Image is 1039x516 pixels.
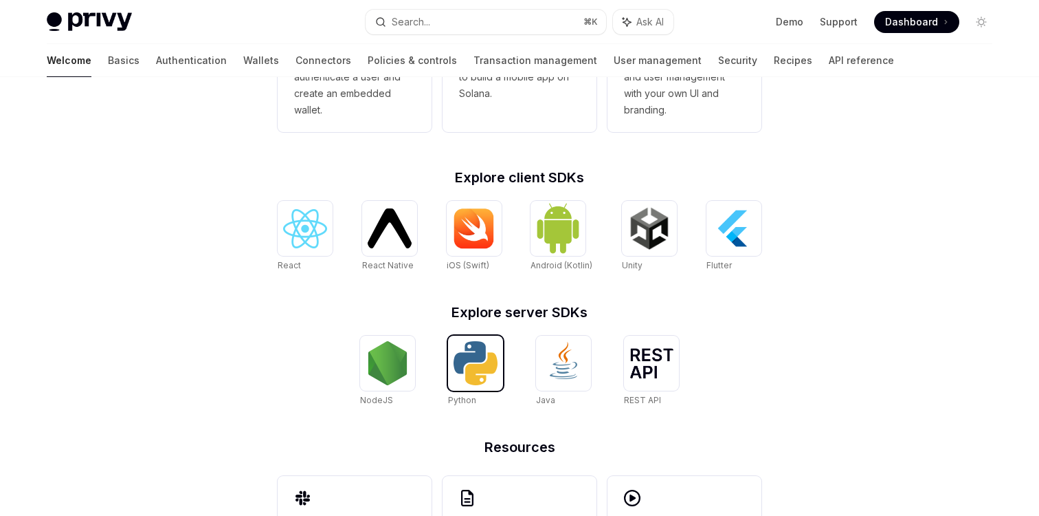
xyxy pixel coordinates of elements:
[360,336,415,407] a: NodeJSNodeJS
[278,305,761,319] h2: Explore server SDKs
[541,341,585,385] img: Java
[366,341,410,385] img: NodeJS
[362,201,417,272] a: React NativeReact Native
[447,201,502,272] a: iOS (Swift)iOS (Swift)
[629,348,673,378] img: REST API
[536,202,580,254] img: Android (Kotlin)
[536,336,591,407] a: JavaJava
[283,209,327,248] img: React
[243,44,279,77] a: Wallets
[624,395,661,405] span: REST API
[294,52,415,118] span: Use the React SDK to authenticate a user and create an embedded wallet.
[156,44,227,77] a: Authentication
[530,201,592,272] a: Android (Kotlin)Android (Kotlin)
[278,171,761,184] h2: Explore client SDKs
[970,11,992,33] button: Toggle dark mode
[874,11,959,33] a: Dashboard
[885,15,938,29] span: Dashboard
[583,17,598,28] span: ⌘ K
[530,260,592,270] span: Android (Kotlin)
[295,44,351,77] a: Connectors
[706,260,732,270] span: Flutter
[624,52,745,118] span: Whitelabel login, wallets, and user management with your own UI and branding.
[622,201,677,272] a: UnityUnity
[47,44,91,77] a: Welcome
[47,12,132,32] img: light logo
[622,260,643,270] span: Unity
[447,260,489,270] span: iOS (Swift)
[360,395,393,405] span: NodeJS
[536,395,555,405] span: Java
[718,44,757,77] a: Security
[706,201,761,272] a: FlutterFlutter
[108,44,139,77] a: Basics
[473,44,597,77] a: Transaction management
[448,336,503,407] a: PythonPython
[448,395,476,405] span: Python
[368,208,412,248] img: React Native
[636,15,664,29] span: Ask AI
[627,206,671,250] img: Unity
[614,44,702,77] a: User management
[712,206,756,250] img: Flutter
[278,260,301,270] span: React
[774,44,812,77] a: Recipes
[624,336,679,407] a: REST APIREST API
[820,15,858,29] a: Support
[829,44,894,77] a: API reference
[392,14,430,30] div: Search...
[366,10,606,34] button: Search...⌘K
[368,44,457,77] a: Policies & controls
[776,15,803,29] a: Demo
[278,201,333,272] a: ReactReact
[278,440,761,454] h2: Resources
[613,10,673,34] button: Ask AI
[362,260,414,270] span: React Native
[452,208,496,249] img: iOS (Swift)
[454,341,498,385] img: Python
[459,52,580,102] span: Use the React Native SDK to build a mobile app on Solana.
